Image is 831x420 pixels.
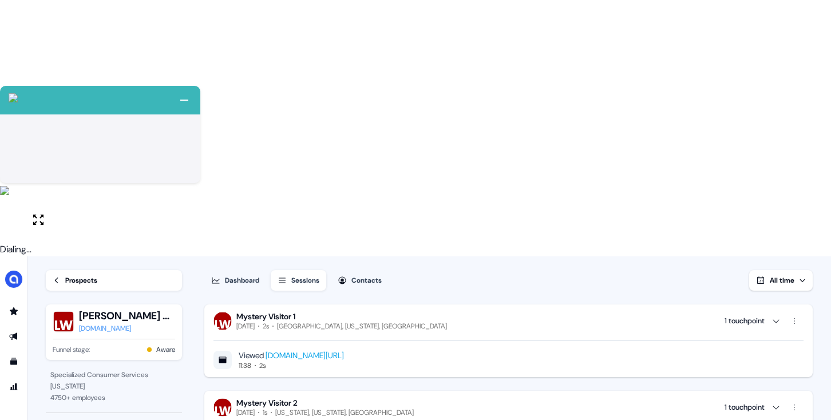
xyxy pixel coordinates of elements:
[236,322,255,331] div: [DATE]
[331,270,389,291] button: Contacts
[725,315,765,327] div: 1 touchpoint
[50,381,177,392] div: [US_STATE]
[275,408,414,417] div: [US_STATE], [US_STATE], [GEOGRAPHIC_DATA]
[239,350,344,361] div: Viewed
[50,392,177,403] div: 4750 + employees
[9,93,18,102] img: callcloud-icon-white-35.svg
[259,361,266,370] div: 2s
[79,309,175,323] button: [PERSON_NAME] & [PERSON_NAME]
[236,408,255,417] div: [DATE]
[5,327,23,346] a: Go to outbound experience
[749,270,813,291] button: All time
[236,311,447,322] div: Mystery Visitor 1
[5,302,23,320] a: Go to prospects
[236,398,414,408] div: Mystery Visitor 2
[50,369,177,381] div: Specialized Consumer Services
[225,275,259,286] div: Dashboard
[213,398,804,417] button: Mystery Visitor 2[DATE]1s[US_STATE], [US_STATE], [GEOGRAPHIC_DATA] 1 touchpoint
[277,322,447,331] div: [GEOGRAPHIC_DATA], [US_STATE], [GEOGRAPHIC_DATA]
[725,402,765,413] div: 1 touchpoint
[263,322,269,331] div: 2s
[351,275,382,286] div: Contacts
[204,270,266,291] button: Dashboard
[271,270,326,291] button: Sessions
[263,408,267,417] div: 1s
[291,275,319,286] div: Sessions
[156,344,175,355] button: Aware
[79,323,175,334] a: [DOMAIN_NAME]
[46,270,182,291] a: Prospects
[5,352,23,371] a: Go to templates
[65,275,97,286] div: Prospects
[5,378,23,396] a: Go to attribution
[266,350,344,360] a: [DOMAIN_NAME][URL]
[53,344,90,355] span: Funnel stage:
[213,311,804,331] button: Mystery Visitor 1[DATE]2s[GEOGRAPHIC_DATA], [US_STATE], [GEOGRAPHIC_DATA] 1 touchpoint
[770,276,794,285] span: All time
[239,361,251,370] div: 11:38
[213,331,804,370] div: Mystery Visitor 1[DATE]2s[GEOGRAPHIC_DATA], [US_STATE], [GEOGRAPHIC_DATA] 1 touchpoint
